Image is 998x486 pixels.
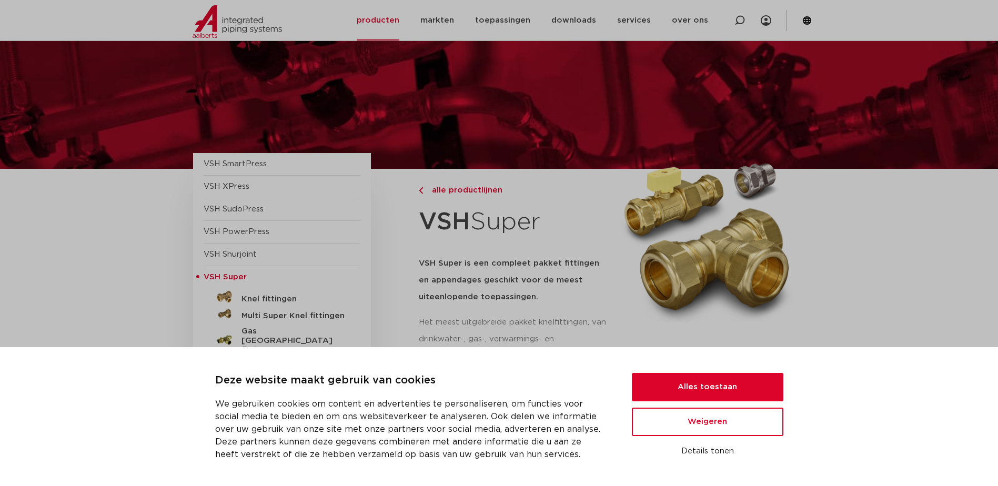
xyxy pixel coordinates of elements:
h5: Knel fittingen [241,295,346,304]
h5: Multi Super Knel fittingen [241,311,346,321]
button: Weigeren [632,408,783,436]
a: VSH Shurjoint [204,250,257,258]
button: Details tonen [632,442,783,460]
a: Gas [GEOGRAPHIC_DATA] fittingen [204,322,360,355]
p: Deze website maakt gebruik van cookies [215,372,607,389]
a: VSH XPress [204,183,249,190]
button: Alles toestaan [632,373,783,401]
a: alle productlijnen [419,184,609,197]
h5: VSH Super is een compleet pakket fittingen en appendages geschikt voor de meest uiteenlopende toe... [419,255,609,306]
img: chevron-right.svg [419,187,423,194]
span: VSH Super [204,273,247,281]
a: VSH SmartPress [204,160,267,168]
a: Multi Super Knel fittingen [204,306,360,322]
a: VSH PowerPress [204,228,269,236]
p: We gebruiken cookies om content en advertenties te personaliseren, om functies voor social media ... [215,398,607,461]
strong: VSH [419,210,470,234]
a: Knel fittingen [204,289,360,306]
h1: Super [419,202,609,242]
h5: Gas [GEOGRAPHIC_DATA] fittingen [241,327,346,355]
a: VSH SudoPress [204,205,264,213]
p: Het meest uitgebreide pakket knelfittingen, van drinkwater-, gas-, verwarmings- en solarinstallat... [419,314,609,364]
span: alle productlijnen [426,186,502,194]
